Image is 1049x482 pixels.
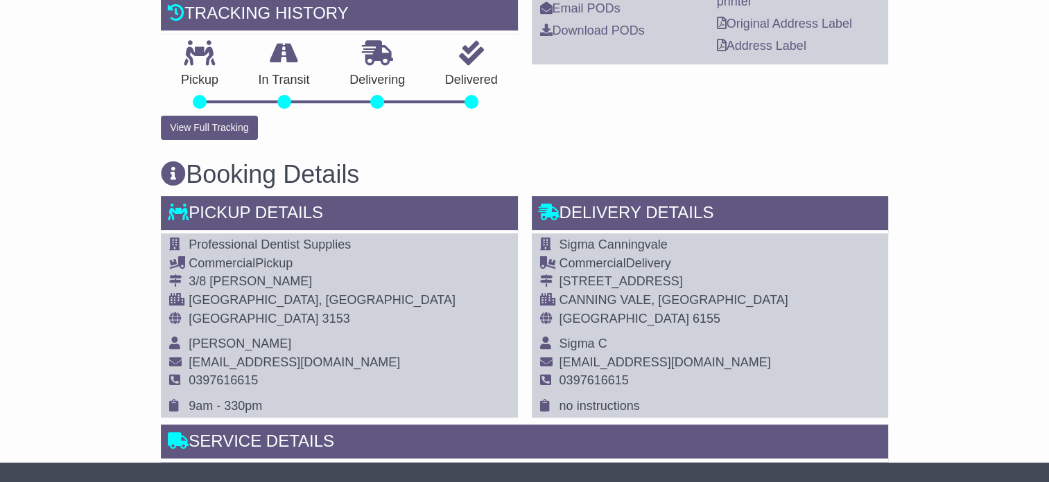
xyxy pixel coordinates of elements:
[161,196,517,233] div: Pickup Details
[560,355,771,369] span: [EMAIL_ADDRESS][DOMAIN_NAME]
[189,312,318,325] span: [GEOGRAPHIC_DATA]
[322,312,350,325] span: 3153
[540,1,621,15] a: Email PODs
[560,293,788,308] div: CANNING VALE, [GEOGRAPHIC_DATA]
[189,373,258,387] span: 0397616615
[189,355,400,369] span: [EMAIL_ADDRESS][DOMAIN_NAME]
[189,256,255,270] span: Commercial
[189,293,456,308] div: [GEOGRAPHIC_DATA], [GEOGRAPHIC_DATA]
[189,238,351,251] span: Professional Dentist Supplies
[532,196,888,233] div: Delivery Details
[540,24,645,37] a: Download PODs
[189,274,456,289] div: 3/8 [PERSON_NAME]
[189,256,456,271] div: Pickup
[329,73,425,88] p: Delivering
[560,373,629,387] span: 0397616615
[560,256,788,271] div: Delivery
[161,73,239,88] p: Pickup
[239,73,330,88] p: In Transit
[161,161,888,188] h3: Booking Details
[161,116,257,140] button: View Full Tracking
[425,73,518,88] p: Delivered
[189,399,262,413] span: 9am - 330pm
[717,17,852,30] a: Original Address Label
[560,274,788,289] div: [STREET_ADDRESS]
[560,238,668,251] span: Sigma Canningvale
[717,39,806,53] a: Address Label
[189,337,291,350] span: [PERSON_NAME]
[560,256,626,270] span: Commercial
[560,337,607,350] span: Sigma C
[560,399,640,413] span: no instructions
[693,312,720,325] span: 6155
[560,312,689,325] span: [GEOGRAPHIC_DATA]
[161,425,888,462] div: Service Details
